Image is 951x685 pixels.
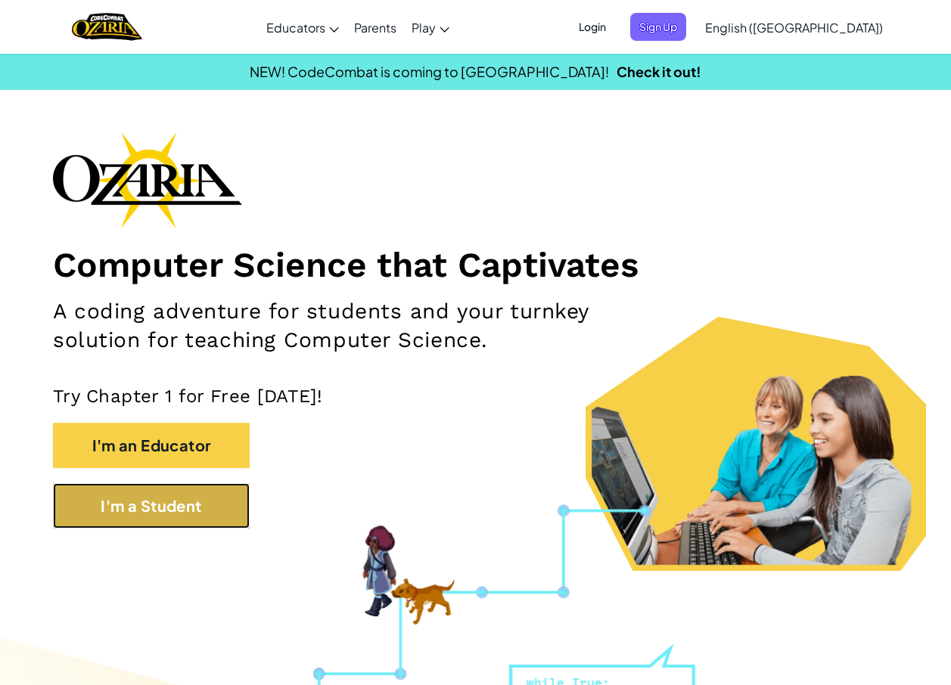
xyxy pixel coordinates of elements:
[53,423,250,468] button: I'm an Educator
[617,63,701,80] a: Check it out!
[705,20,883,36] span: English ([GEOGRAPHIC_DATA])
[53,243,898,286] h1: Computer Science that Captivates
[53,132,242,228] img: Ozaria branding logo
[412,20,436,36] span: Play
[259,7,347,48] a: Educators
[347,7,404,48] a: Parents
[570,13,615,41] button: Login
[630,13,686,41] button: Sign Up
[698,7,890,48] a: English ([GEOGRAPHIC_DATA])
[266,20,325,36] span: Educators
[404,7,457,48] a: Play
[53,297,619,355] h2: A coding adventure for students and your turnkey solution for teaching Computer Science.
[53,483,250,528] button: I'm a Student
[53,385,898,408] p: Try Chapter 1 for Free [DATE]!
[250,63,609,80] span: NEW! CodeCombat is coming to [GEOGRAPHIC_DATA]!
[72,11,142,42] a: Ozaria by CodeCombat logo
[72,11,142,42] img: Home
